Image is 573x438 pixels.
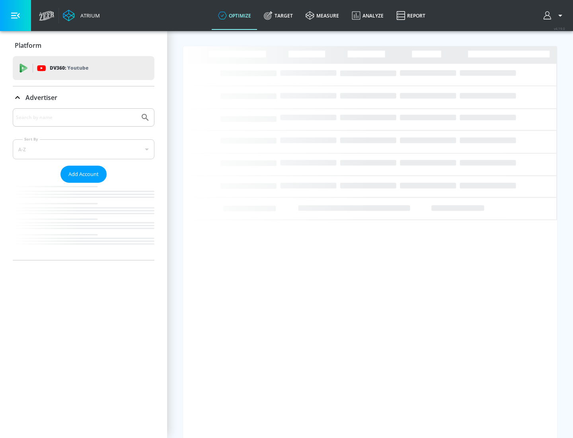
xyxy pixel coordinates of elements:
[67,64,88,72] p: Youtube
[77,12,100,19] div: Atrium
[13,139,154,159] div: A-Z
[68,170,99,179] span: Add Account
[16,112,136,123] input: Search by name
[63,10,100,22] a: Atrium
[345,1,390,30] a: Analyze
[13,56,154,80] div: DV360: Youtube
[60,166,107,183] button: Add Account
[23,137,40,142] label: Sort By
[554,26,565,31] span: v 4.19.0
[13,108,154,260] div: Advertiser
[13,183,154,260] nav: list of Advertiser
[25,93,57,102] p: Advertiser
[257,1,299,30] a: Target
[390,1,432,30] a: Report
[50,64,88,72] p: DV360:
[13,34,154,57] div: Platform
[15,41,41,50] p: Platform
[212,1,257,30] a: optimize
[299,1,345,30] a: measure
[13,86,154,109] div: Advertiser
